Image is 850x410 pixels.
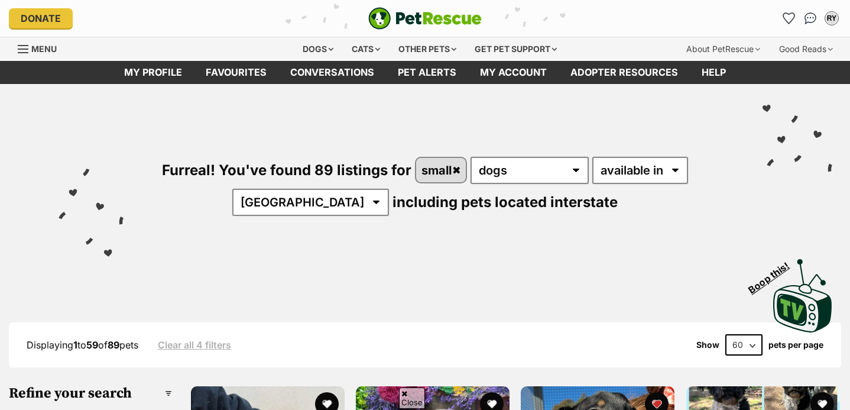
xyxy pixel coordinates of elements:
div: RY [826,12,838,24]
div: Cats [343,37,388,61]
a: My account [468,61,559,84]
button: My account [822,9,841,28]
span: Show [696,340,719,350]
ul: Account quick links [780,9,841,28]
a: Adopter resources [559,61,690,84]
span: Boop this! [747,253,801,295]
a: Pet alerts [386,61,468,84]
span: Displaying to of pets [27,339,138,351]
a: Favourites [194,61,278,84]
a: Boop this! [773,248,832,335]
div: Good Reads [771,37,841,61]
img: logo-e224e6f780fb5917bec1dbf3a21bbac754714ae5b6737aabdf751b685950b380.svg [368,7,482,30]
a: Donate [9,8,73,28]
span: Close [399,388,425,408]
strong: 59 [86,339,98,351]
a: Conversations [801,9,820,28]
strong: 89 [108,339,119,351]
img: PetRescue TV logo [773,259,832,332]
a: My profile [112,61,194,84]
a: conversations [278,61,386,84]
span: Furreal! You've found 89 listings for [162,162,411,179]
label: pets per page [768,340,823,350]
a: small [416,158,466,182]
a: Menu [18,37,65,59]
div: About PetRescue [678,37,768,61]
a: Clear all 4 filters [158,340,231,350]
strong: 1 [73,339,77,351]
h3: Refine your search [9,385,172,402]
div: Get pet support [466,37,565,61]
div: Dogs [294,37,342,61]
a: PetRescue [368,7,482,30]
div: Other pets [390,37,465,61]
span: including pets located interstate [392,193,618,211]
span: Menu [31,44,57,54]
img: chat-41dd97257d64d25036548639549fe6c8038ab92f7586957e7f3b1b290dea8141.svg [804,12,817,24]
a: Help [690,61,738,84]
a: Favourites [780,9,799,28]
